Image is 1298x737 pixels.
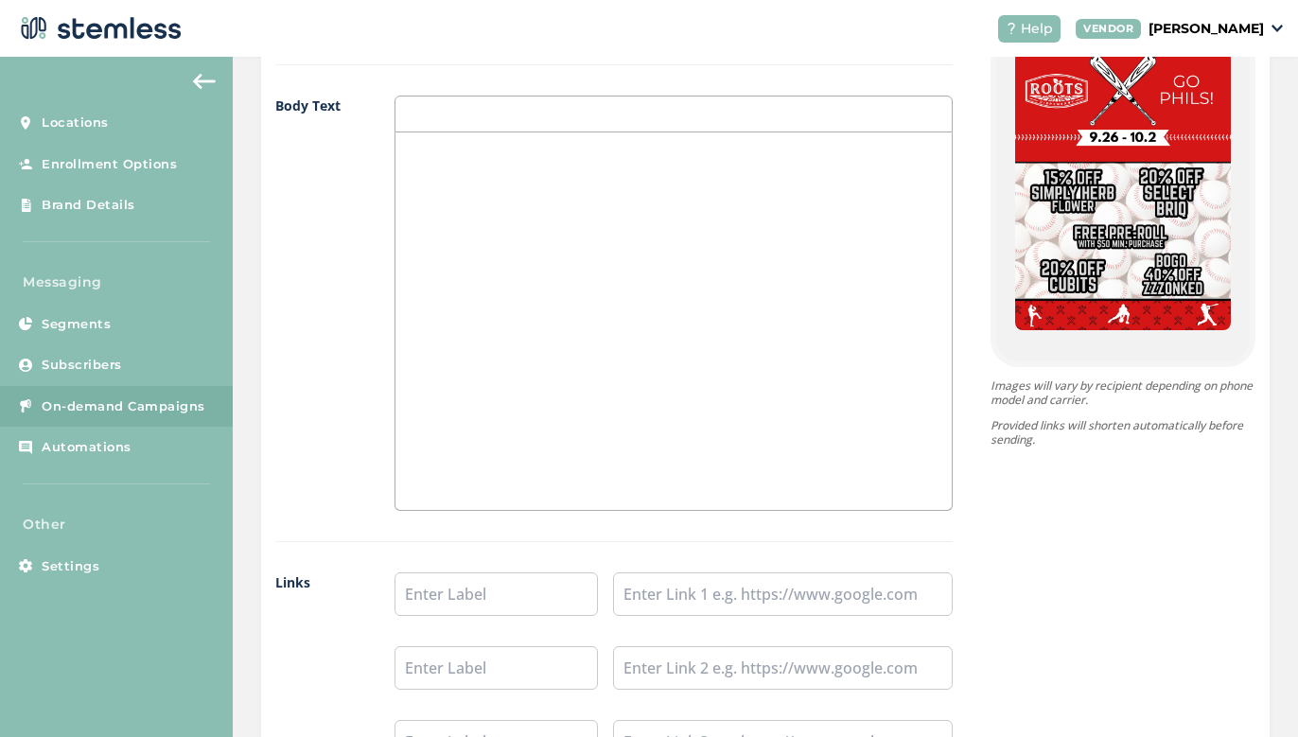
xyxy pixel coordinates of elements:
p: Images will vary by recipient depending on phone model and carrier. [991,378,1255,407]
img: 2Q== [1015,51,1231,330]
span: Segments [42,315,111,334]
span: Settings [42,557,99,576]
p: Provided links will shorten automatically before sending. [991,418,1255,447]
label: Body Text [275,96,357,511]
span: Subscribers [42,356,122,375]
iframe: Chat Widget [1203,646,1298,737]
div: VENDOR [1076,19,1141,39]
img: icon-help-white-03924b79.svg [1006,23,1017,34]
p: [PERSON_NAME] [1149,19,1264,39]
span: Locations [42,114,109,132]
span: Automations [42,438,132,457]
img: icon-arrow-back-accent-c549486e.svg [193,74,216,89]
span: Enrollment Options [42,155,177,174]
input: Enter Link 1 e.g. https://www.google.com [613,572,953,616]
input: Enter Link 2 e.g. https://www.google.com [613,646,953,690]
img: logo-dark-0685b13c.svg [15,9,182,47]
span: Brand Details [42,196,135,215]
img: icon_down-arrow-small-66adaf34.svg [1272,25,1283,32]
input: Enter Label [395,572,598,616]
span: Help [1021,19,1053,39]
input: Enter Label [395,646,598,690]
span: On-demand Campaigns [42,397,205,416]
